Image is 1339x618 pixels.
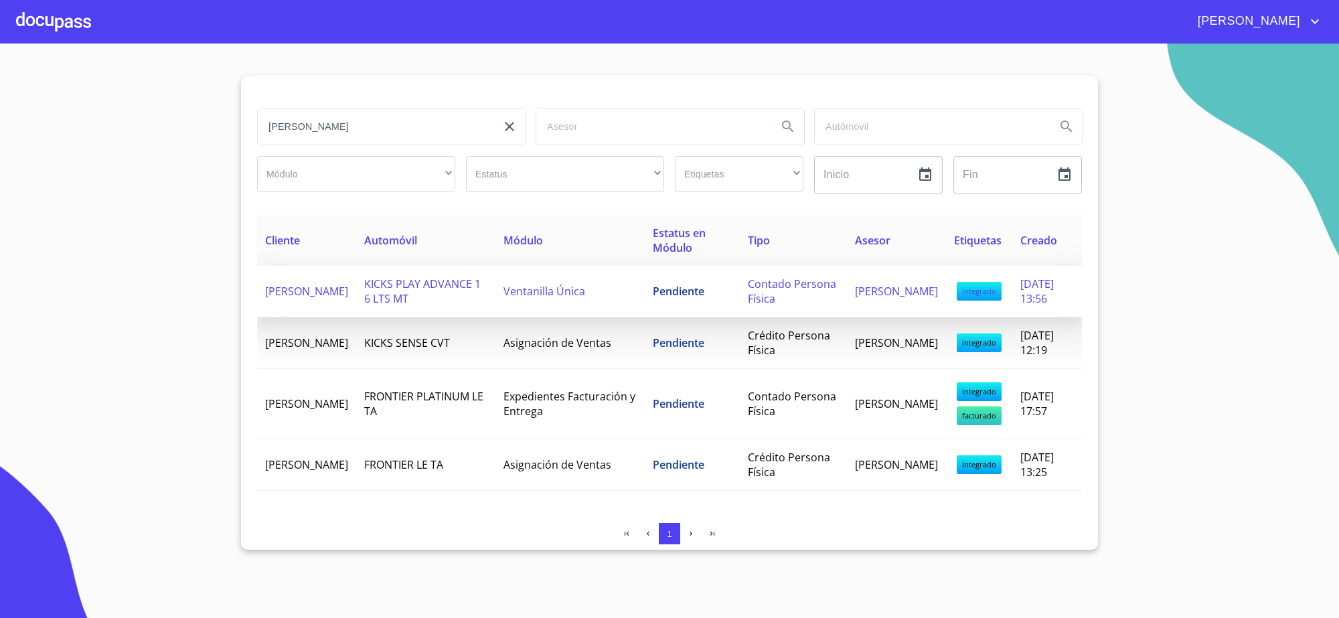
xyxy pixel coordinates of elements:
[675,156,803,192] div: ​
[748,277,836,306] span: Contado Persona Física
[364,277,481,306] span: KICKS PLAY ADVANCE 1 6 LTS MT
[653,335,704,350] span: Pendiente
[957,406,1002,425] span: facturado
[855,284,938,299] span: [PERSON_NAME]
[748,328,830,358] span: Crédito Persona Física
[855,335,938,350] span: [PERSON_NAME]
[815,108,1045,145] input: search
[1020,328,1054,358] span: [DATE] 12:19
[957,282,1002,301] span: integrado
[855,233,890,248] span: Asesor
[364,335,450,350] span: KICKS SENSE CVT
[667,529,672,539] span: 1
[364,233,417,248] span: Automóvil
[265,457,348,472] span: [PERSON_NAME]
[1020,450,1054,479] span: [DATE] 13:25
[265,284,348,299] span: [PERSON_NAME]
[653,284,704,299] span: Pendiente
[748,233,770,248] span: Tipo
[258,108,488,145] input: search
[659,523,680,544] button: 1
[503,335,611,350] span: Asignación de Ventas
[1020,233,1057,248] span: Creado
[748,450,830,479] span: Crédito Persona Física
[493,110,526,143] button: clear input
[1020,389,1054,418] span: [DATE] 17:57
[653,457,704,472] span: Pendiente
[748,389,836,418] span: Contado Persona Física
[503,457,611,472] span: Asignación de Ventas
[257,156,455,192] div: ​
[954,233,1002,248] span: Etiquetas
[265,396,348,411] span: [PERSON_NAME]
[364,389,483,418] span: FRONTIER PLATINUM LE TA
[503,284,585,299] span: Ventanilla Única
[1020,277,1054,306] span: [DATE] 13:56
[265,335,348,350] span: [PERSON_NAME]
[536,108,767,145] input: search
[653,226,706,255] span: Estatus en Módulo
[1188,11,1323,32] button: account of current user
[653,396,704,411] span: Pendiente
[466,156,664,192] div: ​
[1188,11,1307,32] span: [PERSON_NAME]
[957,382,1002,401] span: integrado
[503,389,635,418] span: Expedientes Facturación y Entrega
[957,333,1002,352] span: integrado
[772,110,804,143] button: Search
[855,457,938,472] span: [PERSON_NAME]
[957,455,1002,474] span: integrado
[855,396,938,411] span: [PERSON_NAME]
[1050,110,1083,143] button: Search
[364,457,443,472] span: FRONTIER LE TA
[265,233,300,248] span: Cliente
[503,233,543,248] span: Módulo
